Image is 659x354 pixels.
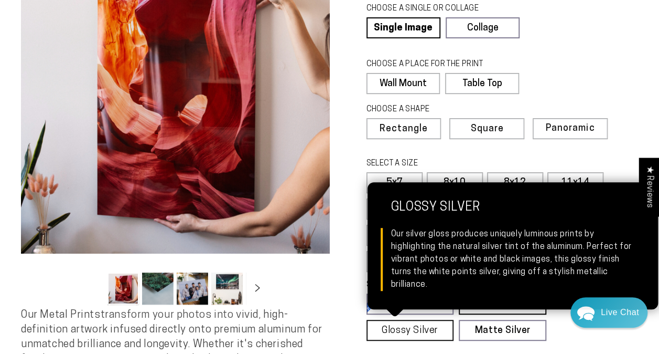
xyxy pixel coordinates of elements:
[446,17,520,38] a: Collage
[366,320,454,341] a: Glossy Silver
[601,297,639,328] div: Contact Us Directly
[246,277,269,300] button: Slide right
[177,273,208,305] button: Load image 3 in gallery view
[391,228,634,291] div: Our silver gloss produces uniquely luminous prints by highlighting the natural silver tint of the...
[366,158,525,170] legend: SELECT A SIZE
[366,225,423,246] label: 20x24
[366,73,440,94] label: Wall Mount
[366,199,423,220] label: 11x17
[391,201,634,228] strong: Glossy Silver
[445,73,519,94] label: Table Top
[366,17,440,38] a: Single Image
[107,273,139,305] button: Load image 1 in gallery view
[81,277,104,300] button: Slide left
[366,59,510,70] legend: CHOOSE A PLACE FOR THE PRINT
[427,172,483,193] label: 8x10
[366,279,525,291] legend: SELECT A FINISH
[380,124,428,134] span: Rectangle
[570,297,647,328] div: Chat widget toggle
[470,124,503,134] span: Square
[487,172,543,193] label: 8x12
[366,172,423,193] label: 5x7
[366,294,454,315] a: Glossy White
[142,273,174,305] button: Load image 2 in gallery view
[366,3,510,15] legend: CHOOSE A SINGLE OR COLLAGE
[546,123,595,133] span: Panoramic
[639,158,659,216] div: Click to open Judge.me floating reviews tab
[211,273,243,305] button: Load image 4 in gallery view
[459,320,546,341] a: Matte Silver
[366,104,511,116] legend: CHOOSE A SHAPE
[547,172,603,193] label: 11x14
[366,251,423,272] label: 24x36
